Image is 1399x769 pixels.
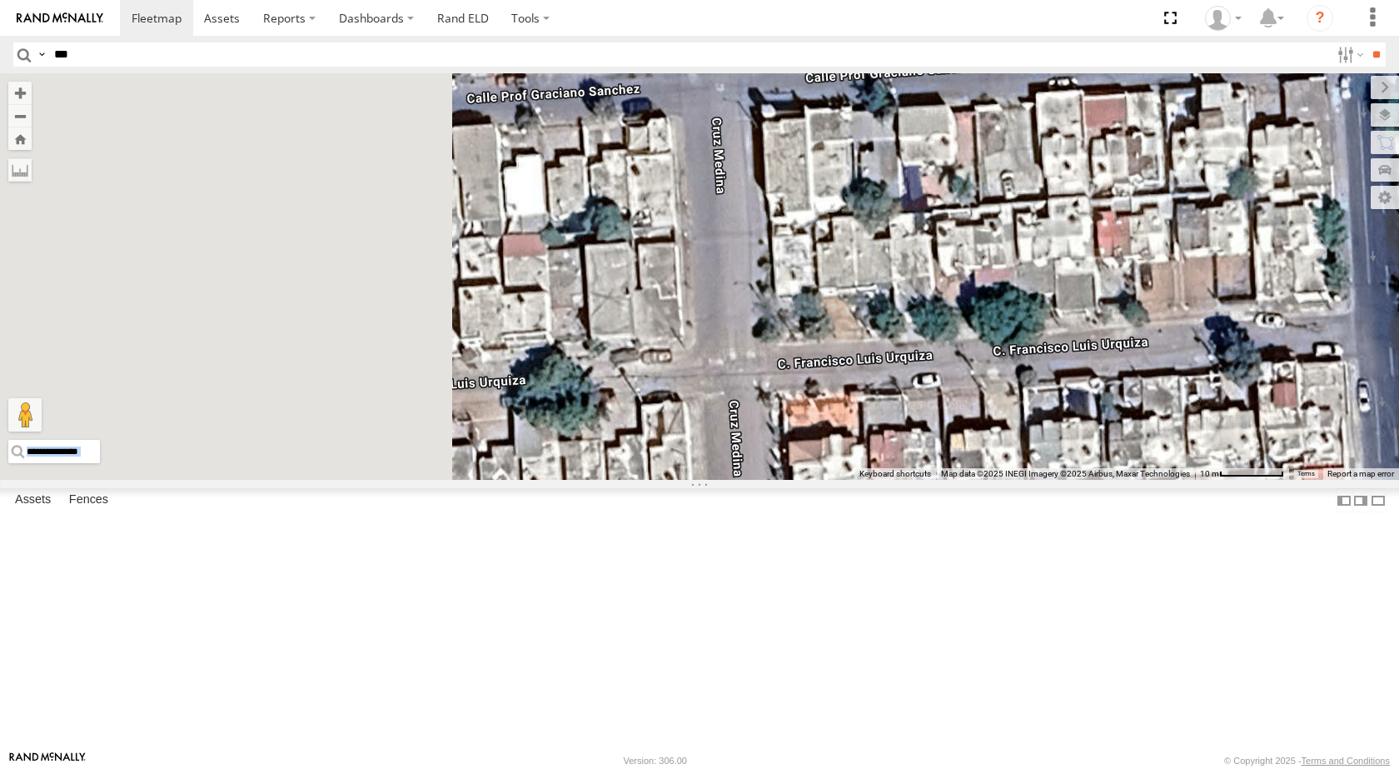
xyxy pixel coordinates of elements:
a: Terms (opens in new tab) [1297,470,1315,477]
button: Drag Pegman onto the map to open Street View [8,398,42,432]
div: Monica Verdugo [1199,6,1247,31]
div: Version: 306.00 [624,756,687,766]
label: Search Filter Options [1331,42,1367,67]
span: 10 m [1200,469,1219,478]
label: Dock Summary Table to the Right [1352,488,1369,512]
div: © Copyright 2025 - [1224,756,1390,766]
a: Visit our Website [9,752,86,769]
label: Dock Summary Table to the Left [1336,488,1352,512]
label: Search Query [35,42,48,67]
button: Map Scale: 10 m per 74 pixels [1195,468,1289,480]
img: rand-logo.svg [17,12,103,24]
button: Zoom out [8,104,32,127]
a: Report a map error [1327,469,1394,478]
label: Measure [8,158,32,182]
i: ? [1307,5,1333,32]
label: Assets [7,489,59,512]
label: Hide Summary Table [1370,488,1387,512]
label: Map Settings [1371,186,1399,209]
button: Zoom Home [8,127,32,150]
button: Zoom in [8,82,32,104]
span: Map data ©2025 INEGI Imagery ©2025 Airbus, Maxar Technologies [941,469,1190,478]
label: Fences [61,489,117,512]
button: Keyboard shortcuts [859,468,931,480]
a: Terms and Conditions [1302,756,1390,766]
